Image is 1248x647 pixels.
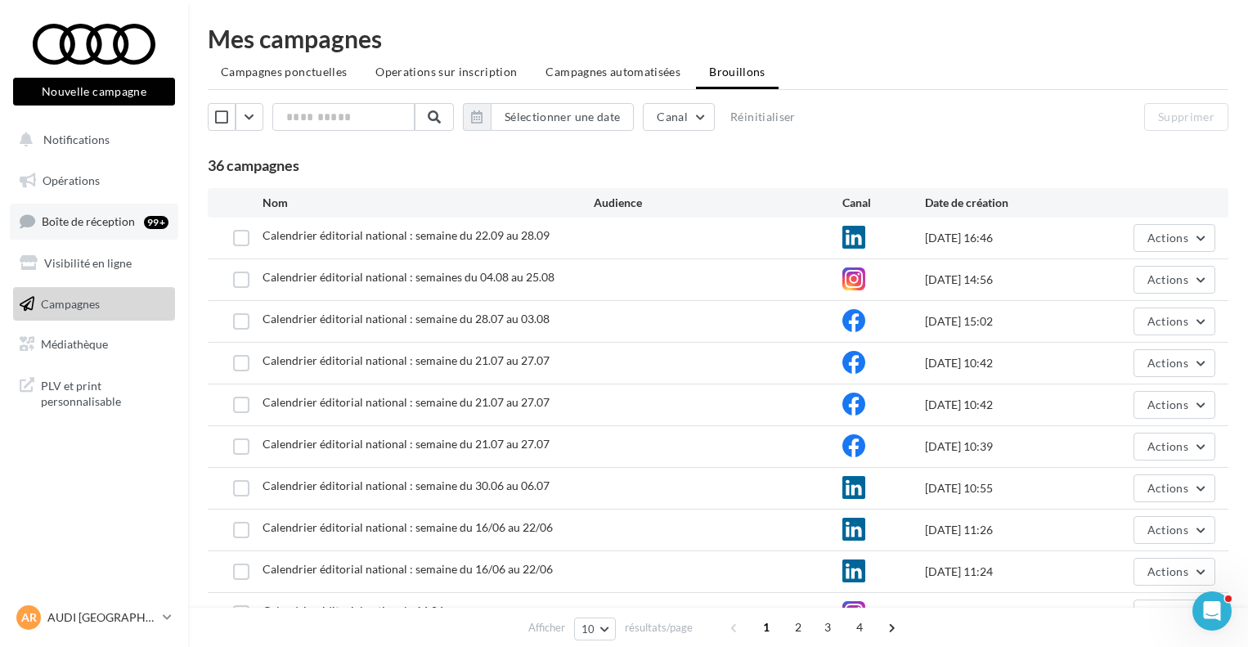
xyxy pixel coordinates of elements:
[263,437,550,451] span: Calendrier éditorial national : semaine du 21.07 au 27.07
[1144,103,1228,131] button: Supprimer
[463,103,634,131] button: Sélectionner une date
[41,375,168,410] span: PLV et print personnalisable
[1147,606,1188,620] span: Actions
[1134,474,1215,502] button: Actions
[1147,314,1188,328] span: Actions
[842,195,925,211] div: Canal
[375,65,517,79] span: Operations sur inscription
[925,397,1091,413] div: [DATE] 10:42
[1134,266,1215,294] button: Actions
[263,479,550,492] span: Calendrier éditorial national : semaine du 30.06 au 06.07
[263,312,550,326] span: Calendrier éditorial national : semaine du 28.07 au 03.08
[208,156,299,174] span: 36 campagnes
[925,564,1091,580] div: [DATE] 11:24
[1147,231,1188,245] span: Actions
[925,605,1091,622] div: [DATE] 11:34
[925,355,1091,371] div: [DATE] 10:42
[1134,349,1215,377] button: Actions
[10,123,172,157] button: Notifications
[925,230,1091,246] div: [DATE] 16:46
[263,395,550,409] span: Calendrier éditorial national : semaine du 21.07 au 27.07
[263,195,594,211] div: Nom
[724,107,802,127] button: Réinitialiser
[1134,308,1215,335] button: Actions
[44,256,132,270] span: Visibilité en ligne
[208,26,1228,51] div: Mes campagnes
[1192,591,1232,631] iframe: Intercom live chat
[753,614,779,640] span: 1
[1147,398,1188,411] span: Actions
[47,609,156,626] p: AUDI [GEOGRAPHIC_DATA]
[263,520,553,534] span: Calendrier éditorial national : semaine du 16/06 au 22/06
[1147,272,1188,286] span: Actions
[1134,600,1215,627] button: Actions
[41,296,100,310] span: Campagnes
[581,622,595,636] span: 10
[10,164,178,198] a: Opérations
[1134,558,1215,586] button: Actions
[925,272,1091,288] div: [DATE] 14:56
[1134,433,1215,461] button: Actions
[925,438,1091,455] div: [DATE] 10:39
[625,620,693,636] span: résultats/page
[491,103,634,131] button: Sélectionner une date
[643,103,715,131] button: Canal
[925,195,1091,211] div: Date de création
[43,133,110,146] span: Notifications
[263,353,550,367] span: Calendrier éditorial national : semaine du 21.07 au 27.07
[1134,224,1215,252] button: Actions
[42,214,135,228] span: Boîte de réception
[545,65,680,79] span: Campagnes automatisées
[594,195,842,211] div: Audience
[43,173,100,187] span: Opérations
[263,562,553,576] span: Calendrier éditorial national : semaine du 16/06 au 22/06
[13,78,175,106] button: Nouvelle campagne
[144,216,168,229] div: 99+
[221,65,347,79] span: Campagnes ponctuelles
[1147,481,1188,495] span: Actions
[10,287,178,321] a: Campagnes
[263,270,554,284] span: Calendrier éditorial national : semaines du 04.08 au 25.08
[10,368,178,416] a: PLV et print personnalisable
[1134,391,1215,419] button: Actions
[1147,439,1188,453] span: Actions
[263,228,550,242] span: Calendrier éditorial national : semaine du 22.09 au 28.09
[41,337,108,351] span: Médiathèque
[10,246,178,281] a: Visibilité en ligne
[846,614,873,640] span: 4
[1147,523,1188,537] span: Actions
[785,614,811,640] span: 2
[925,480,1091,496] div: [DATE] 10:55
[1147,564,1188,578] span: Actions
[13,602,175,633] a: AR AUDI [GEOGRAPHIC_DATA]
[10,327,178,362] a: Médiathèque
[925,313,1091,330] div: [DATE] 15:02
[1134,516,1215,544] button: Actions
[10,204,178,239] a: Boîte de réception99+
[21,609,37,626] span: AR
[815,614,841,640] span: 3
[1147,356,1188,370] span: Actions
[263,604,444,618] span: Calendrier éditorial national : 16.06
[528,620,565,636] span: Afficher
[925,522,1091,538] div: [DATE] 11:26
[574,618,616,640] button: 10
